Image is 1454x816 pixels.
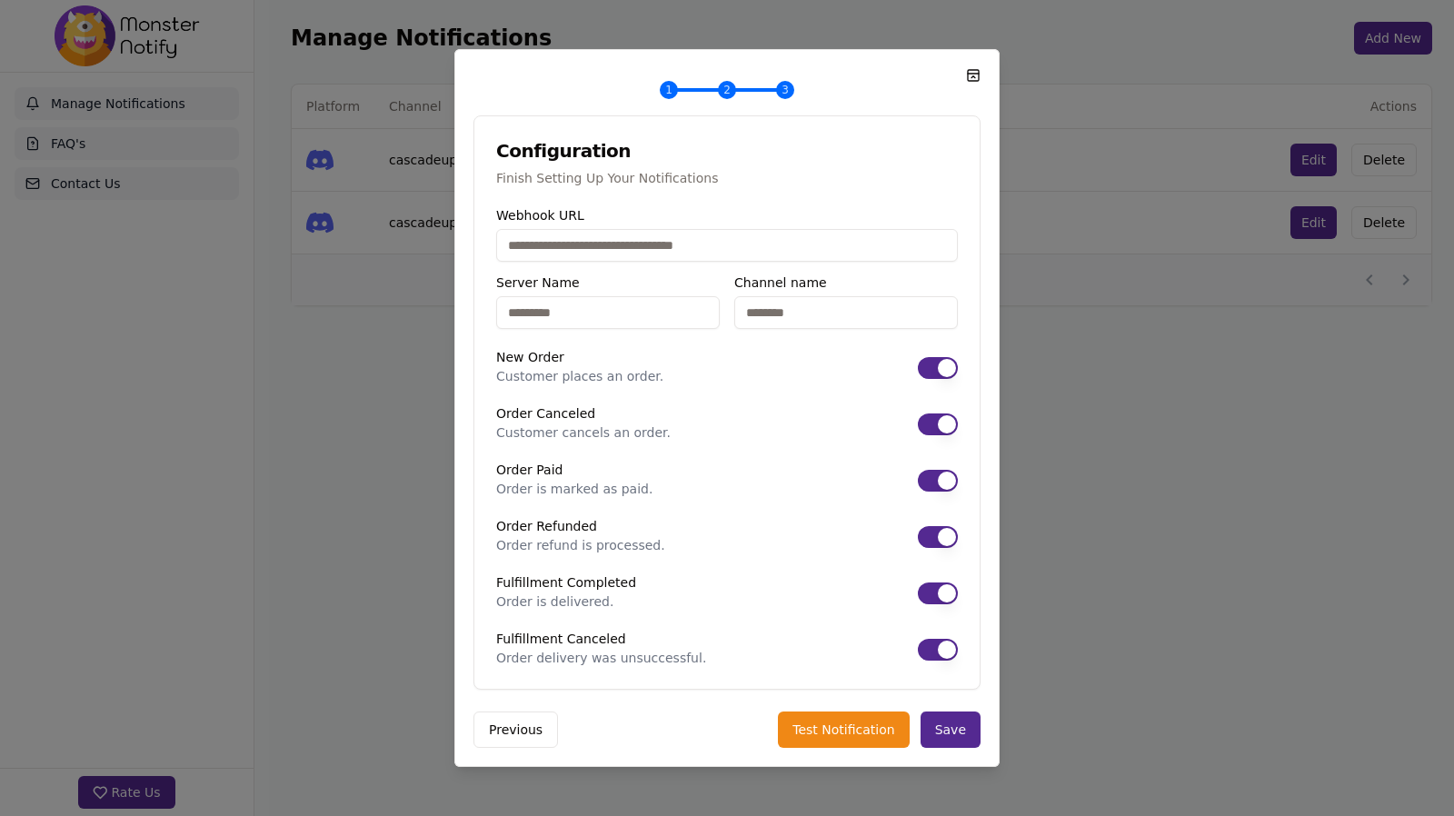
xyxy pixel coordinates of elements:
label: New Order [496,350,564,364]
h3: Configuration [496,138,958,164]
label: Order Canceled [496,406,595,421]
button: Save [921,712,981,748]
label: Webhook URL [496,208,584,223]
p: Order delivery was unsuccessful. [496,649,706,667]
label: Order Paid [496,463,563,477]
button: Test Notification [778,712,909,748]
p: Order refund is processed. [496,536,665,554]
label: Fulfillment Canceled [496,632,626,646]
button: Previous [473,712,558,748]
label: Fulfillment Completed [496,575,636,590]
label: Server Name [496,275,580,290]
p: Customer places an order. [496,367,663,385]
p: Customer cancels an order. [496,423,671,442]
p: Order is delivered. [496,592,636,611]
p: Finish Setting Up Your Notifications [496,169,958,187]
label: Order Refunded [496,519,597,533]
label: Channel name [734,275,827,290]
p: Order is marked as paid. [496,480,652,498]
